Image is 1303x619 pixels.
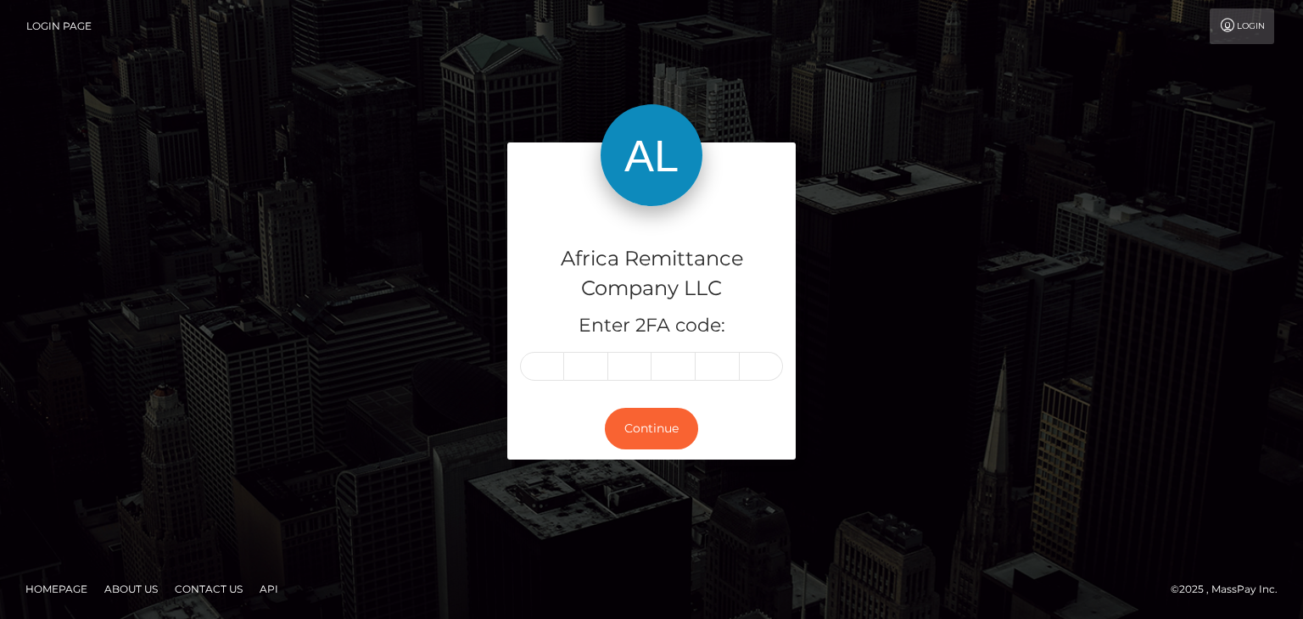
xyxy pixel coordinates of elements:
a: Login Page [26,8,92,44]
a: API [253,576,285,602]
a: Contact Us [168,576,249,602]
div: © 2025 , MassPay Inc. [1171,580,1290,599]
a: About Us [98,576,165,602]
a: Login [1210,8,1274,44]
h4: Africa Remittance Company LLC [520,244,783,304]
button: Continue [605,408,698,449]
a: Homepage [19,576,94,602]
img: Africa Remittance Company LLC [601,104,702,206]
h5: Enter 2FA code: [520,313,783,339]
